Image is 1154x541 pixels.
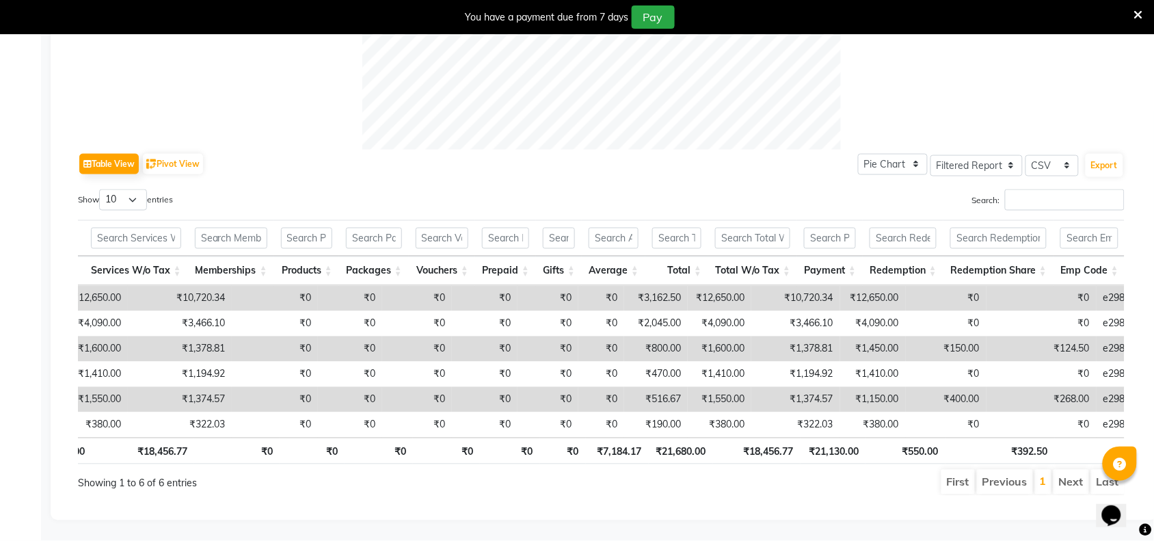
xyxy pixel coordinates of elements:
[475,256,536,286] th: Prepaid: activate to sort column ascending
[578,337,624,362] td: ₹0
[624,286,688,311] td: ₹3,162.50
[751,387,840,412] td: ₹1,374.57
[64,337,128,362] td: ₹1,600.00
[232,311,318,337] td: ₹0
[906,412,987,438] td: ₹0
[318,337,382,362] td: ₹0
[274,256,339,286] th: Products: activate to sort column ascending
[688,362,751,387] td: ₹1,410.00
[649,438,713,464] th: ₹21,680.00
[91,228,181,249] input: Search Services W/o Tax
[480,438,540,464] th: ₹0
[281,228,332,249] input: Search Products
[79,154,139,174] button: Table View
[688,311,751,337] td: ₹4,090.00
[518,311,578,337] td: ₹0
[143,154,203,174] button: Pivot View
[518,362,578,387] td: ₹0
[582,256,645,286] th: Average: activate to sort column ascending
[1054,256,1125,286] th: Emp Code: activate to sort column ascending
[972,189,1125,211] label: Search:
[1040,475,1047,488] a: 1
[586,438,649,464] th: ₹7,184.17
[416,228,468,249] input: Search Vouchers
[64,286,128,311] td: ₹12,650.00
[906,311,987,337] td: ₹0
[232,362,318,387] td: ₹0
[64,311,128,337] td: ₹4,090.00
[99,189,147,211] select: Showentries
[1097,486,1140,527] iframe: chat widget
[92,438,194,464] th: ₹18,456.77
[382,362,452,387] td: ₹0
[518,286,578,311] td: ₹0
[318,412,382,438] td: ₹0
[64,412,128,438] td: ₹380.00
[840,311,906,337] td: ₹4,090.00
[987,362,1097,387] td: ₹0
[751,362,840,387] td: ₹1,194.92
[280,438,345,464] th: ₹0
[1086,154,1123,177] button: Export
[578,286,624,311] td: ₹0
[987,286,1097,311] td: ₹0
[906,387,987,412] td: ₹400.00
[906,286,987,311] td: ₹0
[382,311,452,337] td: ₹0
[452,362,518,387] td: ₹0
[128,337,232,362] td: ₹1,378.81
[64,387,128,412] td: ₹1,550.00
[232,387,318,412] td: ₹0
[128,311,232,337] td: ₹3,466.10
[688,412,751,438] td: ₹380.00
[906,362,987,387] td: ₹0
[1060,228,1118,249] input: Search Emp Code
[452,337,518,362] td: ₹0
[128,387,232,412] td: ₹1,374.57
[452,311,518,337] td: ₹0
[751,337,840,362] td: ₹1,378.81
[688,387,751,412] td: ₹1,550.00
[688,286,751,311] td: ₹12,650.00
[624,311,688,337] td: ₹2,045.00
[624,387,688,412] td: ₹516.67
[751,412,840,438] td: ₹322.03
[987,412,1097,438] td: ₹0
[540,438,586,464] th: ₹0
[578,311,624,337] td: ₹0
[382,387,452,412] td: ₹0
[518,412,578,438] td: ₹0
[943,256,1054,286] th: Redemption Share: activate to sort column ascending
[688,337,751,362] td: ₹1,600.00
[466,10,629,25] div: You have a payment due from 7 days
[194,438,280,464] th: ₹0
[232,286,318,311] td: ₹0
[840,286,906,311] td: ₹12,650.00
[346,228,402,249] input: Search Packages
[128,362,232,387] td: ₹1,194.92
[840,337,906,362] td: ₹1,450.00
[578,362,624,387] td: ₹0
[624,412,688,438] td: ₹190.00
[589,228,639,249] input: Search Average
[987,311,1097,337] td: ₹0
[543,228,575,249] input: Search Gifts
[318,286,382,311] td: ₹0
[751,286,840,311] td: ₹10,720.34
[452,387,518,412] td: ₹0
[804,228,856,249] input: Search Payment
[128,286,232,311] td: ₹10,720.34
[715,228,790,249] input: Search Total W/o Tax
[195,228,267,249] input: Search Memberships
[78,189,173,211] label: Show entries
[751,311,840,337] td: ₹3,466.10
[518,337,578,362] td: ₹0
[452,286,518,311] td: ₹0
[632,5,675,29] button: Pay
[1005,189,1125,211] input: Search:
[382,337,452,362] td: ₹0
[840,412,906,438] td: ₹380.00
[64,362,128,387] td: ₹1,410.00
[870,228,937,249] input: Search Redemption
[801,438,865,464] th: ₹21,130.00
